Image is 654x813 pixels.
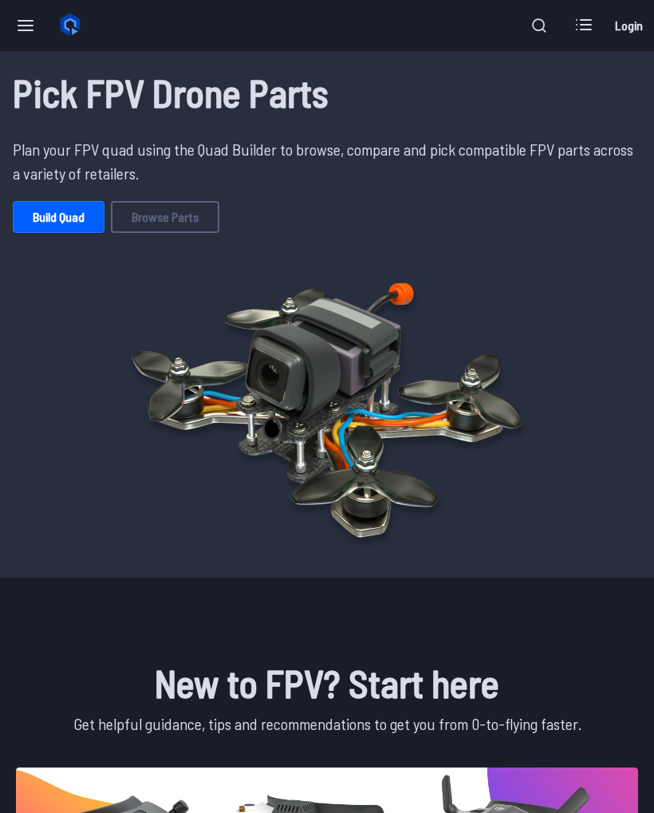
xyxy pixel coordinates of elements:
[13,137,641,185] p: Plan your FPV quad using the Quad Builder to browse, compare and pick compatible FPV parts across...
[13,654,641,712] h1: New to FPV? Start here
[111,201,219,233] a: Browse Parts
[13,201,104,233] a: Build Quad
[609,10,648,41] a: Login
[97,246,557,565] img: Quadcopter
[13,64,641,121] h1: Pick FPV Drone Parts
[13,712,641,736] p: Get helpful guidance, tips and recommendations to get you from 0-to-flying faster.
